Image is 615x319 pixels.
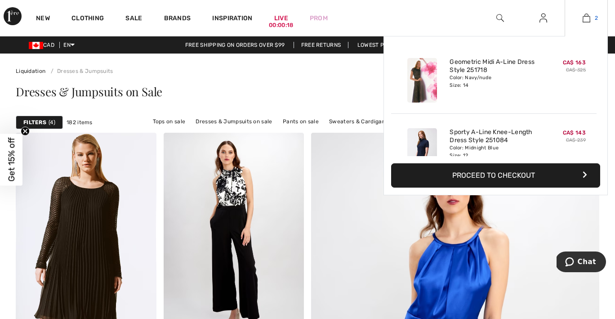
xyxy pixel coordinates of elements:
[29,42,58,48] span: CAD
[539,13,547,23] img: My Info
[47,68,113,74] a: Dresses & Jumpsuits
[566,137,586,143] s: CA$ 239
[557,252,606,274] iframe: Opens a widget where you can chat to one of our agents
[67,118,93,126] span: 182 items
[36,14,50,24] a: New
[310,13,328,23] a: Prom
[350,42,437,48] a: Lowest Price Guarantee
[21,126,30,135] button: Close teaser
[407,128,437,173] img: Sporty A-Line Knee-Length Dress Style 251084
[49,118,55,126] span: 4
[314,127,372,139] a: Outerwear on sale
[563,130,586,136] span: CA$ 143
[6,138,17,182] span: Get 15% off
[595,14,598,22] span: 2
[450,74,538,89] div: Color: Navy/nude Size: 14
[4,7,22,25] img: 1ère Avenue
[16,68,45,74] a: Liquidation
[71,14,104,24] a: Clothing
[294,42,349,48] a: Free Returns
[274,13,288,23] a: Live00:00:18
[391,163,600,188] button: Proceed to Checkout
[325,116,413,127] a: Sweaters & Cardigans on sale
[450,144,538,159] div: Color: Midnight Blue Size: 12
[16,84,162,99] span: Dresses & Jumpsuits on Sale
[164,14,191,24] a: Brands
[450,128,538,144] a: Sporty A-Line Knee-Length Dress Style 251084
[563,59,586,66] span: CA$ 163
[565,13,607,23] a: 2
[532,13,554,24] a: Sign In
[450,58,538,74] a: Geometric Midi A-Line Dress Style 251718
[148,116,190,127] a: Tops on sale
[178,42,292,48] a: Free shipping on orders over $99
[212,14,252,24] span: Inspiration
[407,58,437,103] img: Geometric Midi A-Line Dress Style 251718
[125,14,142,24] a: Sale
[278,116,323,127] a: Pants on sale
[63,42,75,48] span: EN
[268,127,312,139] a: Skirts on sale
[583,13,590,23] img: My Bag
[191,116,276,127] a: Dresses & Jumpsuits on sale
[566,67,586,73] s: CA$ 325
[23,118,46,126] strong: Filters
[29,42,43,49] img: Canadian Dollar
[269,21,293,30] div: 00:00:18
[496,13,504,23] img: search the website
